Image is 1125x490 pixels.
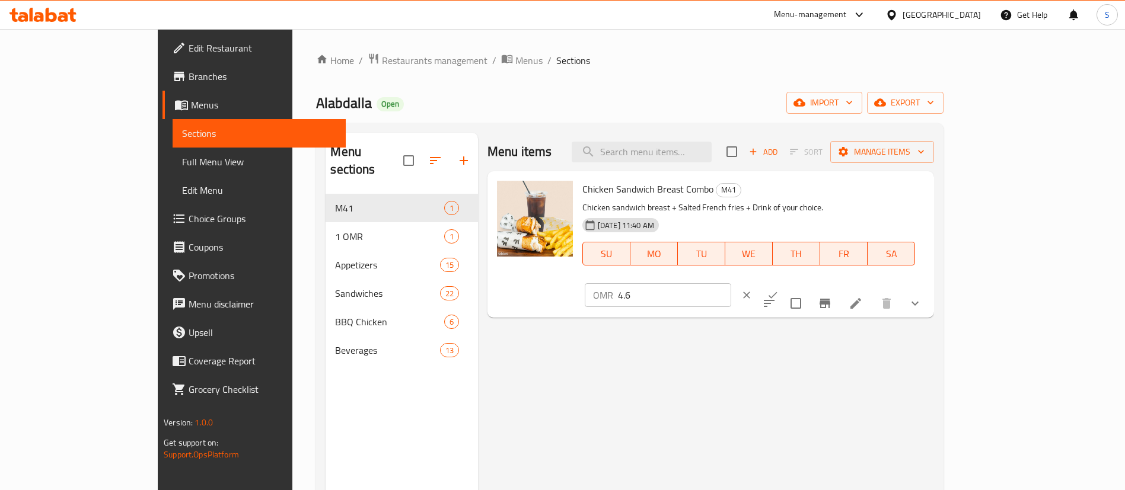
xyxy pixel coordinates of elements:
div: BBQ Chicken6 [326,308,477,336]
nav: Menu sections [326,189,477,369]
span: SA [872,245,910,262]
div: Menu-management [774,8,847,22]
span: Open [377,99,404,109]
span: export [877,95,934,110]
p: OMR [593,288,613,302]
li: / [359,53,363,68]
button: TH [773,242,820,265]
button: Branch-specific-item [811,289,839,318]
a: Branches [162,62,346,91]
div: [GEOGRAPHIC_DATA] [903,8,981,21]
a: Menus [162,91,346,119]
span: 22 [441,288,458,299]
span: 15 [441,260,458,271]
button: import [786,92,862,114]
span: Chicken Sandwich Breast Combo [582,180,713,198]
h2: Menu items [487,143,552,161]
span: [DATE] 11:40 AM [593,220,659,231]
span: Select all sections [396,148,421,173]
span: Coverage Report [189,354,336,368]
div: Appetizers15 [326,251,477,279]
span: Restaurants management [382,53,487,68]
a: Support.OpsPlatform [164,447,239,462]
a: Sections [173,119,346,148]
a: Edit Menu [173,176,346,204]
span: 1.0.0 [195,415,213,430]
a: Promotions [162,261,346,290]
span: Menus [191,98,336,112]
li: / [547,53,552,68]
span: FR [825,245,863,262]
p: Chicken sandwich breast + Salted French fries + Drink of your choice. [582,200,915,215]
img: Chicken Sandwich Breast Combo [497,181,573,257]
span: 13 [441,345,458,356]
button: MO [630,242,678,265]
span: Add [747,145,779,159]
button: WE [725,242,773,265]
button: clear [734,282,760,308]
button: FR [820,242,868,265]
span: S [1105,8,1110,21]
span: Select section [719,139,744,164]
span: Get support on: [164,435,218,450]
a: Edit Restaurant [162,34,346,62]
span: Edit Menu [182,183,336,197]
span: Coupons [189,240,336,254]
div: BBQ Chicken [335,315,444,329]
span: Upsell [189,325,336,340]
button: TU [678,242,725,265]
div: items [444,229,459,244]
div: Open [377,97,404,111]
span: Branches [189,69,336,84]
button: delete [872,289,901,318]
a: Restaurants management [368,53,487,68]
a: Menus [501,53,543,68]
span: Grocery Checklist [189,382,336,396]
span: Select to update [783,291,808,316]
a: Menu disclaimer [162,290,346,318]
span: import [796,95,853,110]
span: Full Menu View [182,155,336,169]
button: Add section [450,146,478,175]
span: Sections [182,126,336,140]
button: ok [760,282,786,308]
div: Sandwiches22 [326,279,477,308]
span: SU [588,245,626,262]
div: items [444,315,459,329]
a: Coverage Report [162,347,346,375]
button: SA [868,242,915,265]
div: Beverages [335,343,439,357]
span: Manage items [840,145,925,159]
a: Grocery Checklist [162,375,346,403]
span: 6 [445,316,458,328]
a: Full Menu View [173,148,346,176]
input: Please enter price [618,283,731,307]
span: TH [777,245,815,262]
li: / [492,53,496,68]
span: Menus [515,53,543,68]
button: export [867,92,944,114]
span: MO [635,245,673,262]
button: Add [744,143,782,161]
div: items [440,258,459,272]
span: 1 [445,231,458,242]
span: Sort sections [421,146,450,175]
span: WE [730,245,768,262]
div: items [440,286,459,300]
span: Appetizers [335,258,439,272]
div: items [440,343,459,357]
span: Add item [744,143,782,161]
span: Choice Groups [189,212,336,226]
span: Sandwiches [335,286,439,300]
button: show more [901,289,929,318]
span: M41 [335,201,444,215]
span: Select section first [782,143,830,161]
input: search [572,142,712,162]
span: Version: [164,415,193,430]
span: Menu disclaimer [189,297,336,311]
button: Manage items [830,141,934,163]
span: M41 [716,183,741,197]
